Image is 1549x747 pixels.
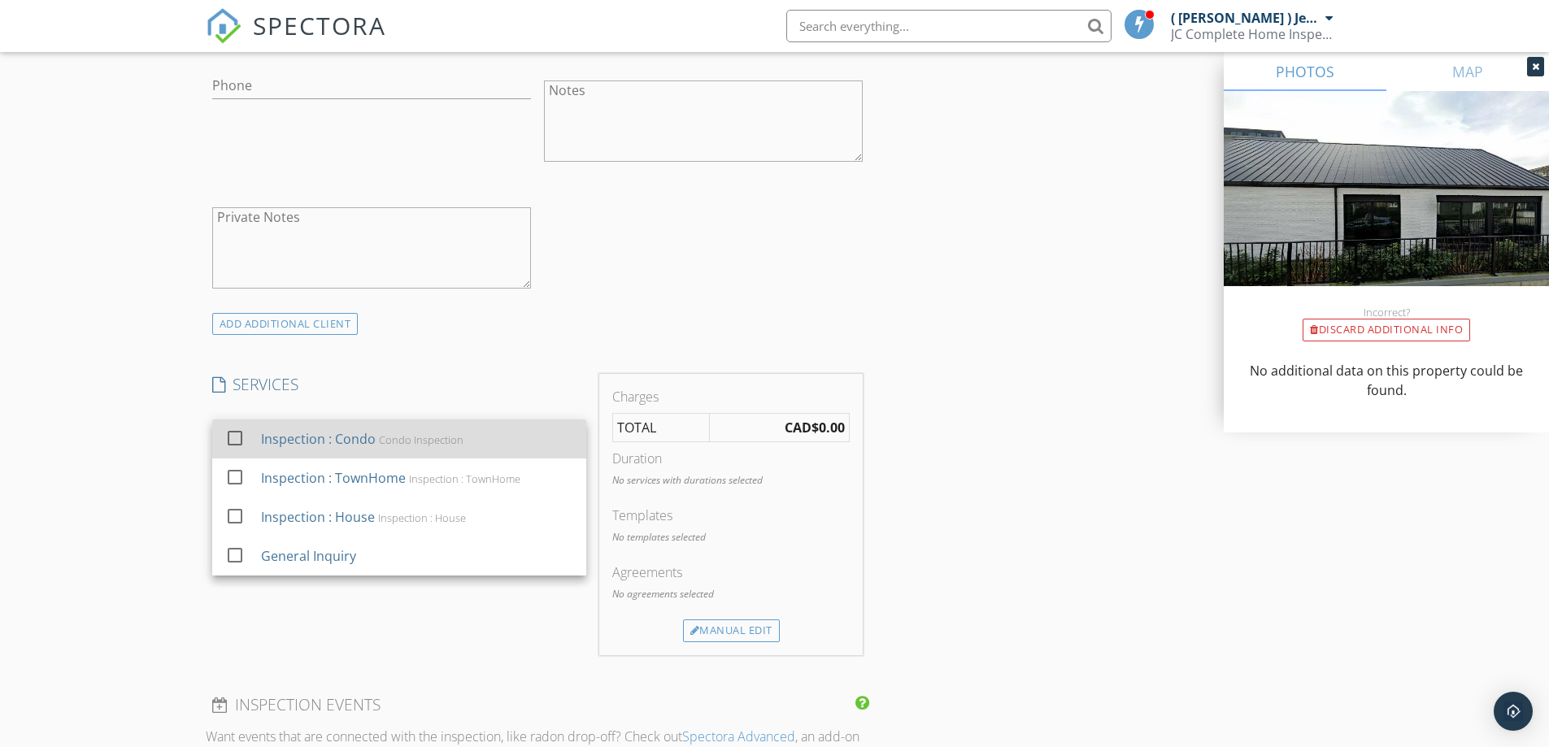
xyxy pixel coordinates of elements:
img: streetview [1224,91,1549,325]
strong: CAD$0.00 [785,419,845,436]
p: No templates selected [612,530,850,545]
div: Manual Edit [683,619,780,642]
div: Discard Additional info [1303,319,1470,341]
div: ( [PERSON_NAME] ) Jeewoong [PERSON_NAME] [1171,10,1321,26]
div: Templates [612,506,850,525]
div: Inspection : Condo [260,429,375,449]
div: Inspection : TownHome [408,472,520,485]
div: JC Complete Home Inspections [1171,26,1334,42]
h4: SERVICES [212,374,586,395]
p: No services with durations selected [612,473,850,488]
a: PHOTOS [1224,52,1386,91]
img: The Best Home Inspection Software - Spectora [206,8,241,44]
a: Spectora Advanced [682,727,795,745]
a: MAP [1386,52,1549,91]
a: SPECTORA [206,22,386,56]
div: Inspection : House [377,511,465,524]
td: TOTAL [612,414,709,442]
div: Agreements [612,562,850,582]
div: Condo Inspection [378,433,463,446]
div: ADD ADDITIONAL client [212,313,359,335]
div: General Inquiry [260,546,355,566]
div: Inspection : House [260,507,374,527]
h4: INSPECTION EVENTS [212,694,864,715]
input: Search everything... [786,10,1112,42]
div: Duration [612,449,850,468]
div: Inspection : TownHome [260,468,405,488]
p: No agreements selected [612,587,850,602]
span: SPECTORA [253,8,386,42]
p: No additional data on this property could be found. [1243,361,1529,400]
div: Incorrect? [1224,306,1549,319]
div: Open Intercom Messenger [1494,692,1533,731]
div: Charges [612,387,850,406]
